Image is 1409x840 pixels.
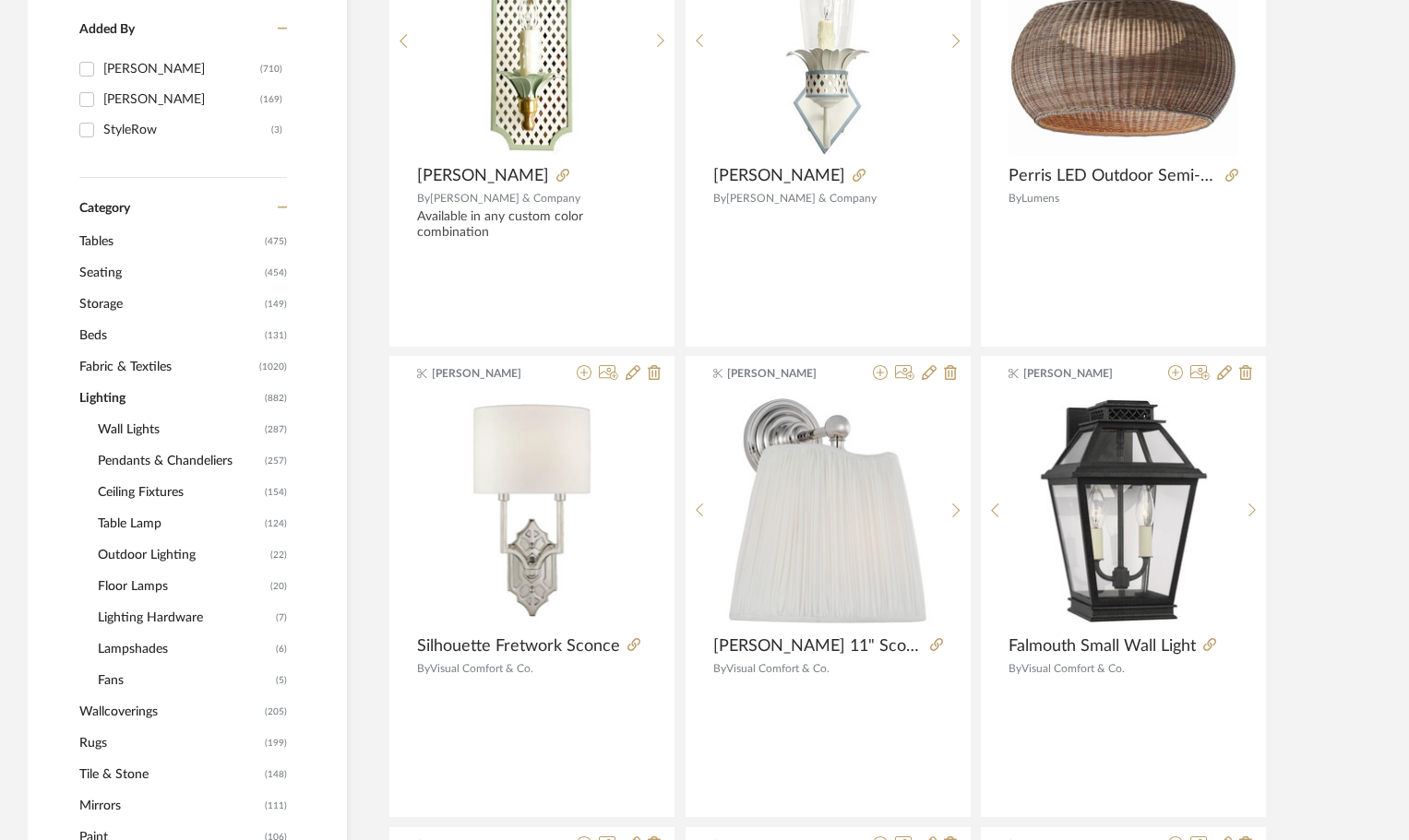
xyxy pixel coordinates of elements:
[79,696,260,728] span: Wallcoverings
[265,321,287,350] span: (131)
[265,227,287,256] span: (475)
[98,445,260,477] span: Pendants & Chandeliers
[1009,636,1196,657] span: Falmouth Small Wall Light
[79,257,260,289] span: Seating
[98,508,260,539] span: Table Lamp
[79,728,260,759] span: Rugs
[98,633,271,665] span: Lampshades
[265,791,287,821] span: (111)
[103,54,260,84] div: [PERSON_NAME]
[259,352,287,382] span: (1020)
[98,414,260,445] span: Wall Lights
[98,665,271,696] span: Fans
[265,446,287,476] span: (257)
[98,602,271,633] span: Lighting Hardware
[79,23,135,36] span: Added By
[265,728,287,758] span: (199)
[103,115,271,145] div: StyleRow
[727,365,843,382] span: [PERSON_NAME]
[726,193,877,204] span: [PERSON_NAME] & Company
[271,115,282,145] div: (3)
[265,415,287,444] span: (287)
[79,790,260,822] span: Mirrors
[417,663,430,674] span: By
[79,201,130,217] span: Category
[1009,663,1021,674] span: By
[265,760,287,789] span: (148)
[265,290,287,319] span: (149)
[79,289,260,320] span: Storage
[265,258,287,288] span: (454)
[98,477,260,508] span: Ceiling Fixtures
[713,193,726,204] span: By
[430,663,533,674] span: Visual Comfort & Co.
[1009,193,1021,204] span: By
[265,509,287,538] span: (124)
[1021,193,1059,204] span: Lumens
[1009,396,1238,625] img: Falmouth Small Wall Light
[417,166,549,186] span: [PERSON_NAME]
[270,540,287,570] span: (22)
[1023,365,1140,382] span: [PERSON_NAME]
[98,539,266,571] span: Outdoor Lighting
[270,572,287,601] span: (20)
[713,663,726,674] span: By
[260,54,282,84] div: (710)
[432,365,548,382] span: [PERSON_NAME]
[79,759,260,790] span: Tile & Stone
[276,634,287,664] span: (6)
[276,603,287,633] span: (7)
[1009,166,1218,186] span: Perris LED Outdoor Semi-Flushmount Light
[260,85,282,114] div: (169)
[430,193,580,204] span: [PERSON_NAME] & Company
[276,666,287,695] span: (5)
[265,697,287,727] span: (205)
[98,571,266,602] span: Floor Lamps
[713,636,923,657] span: [PERSON_NAME] 11" Sconce
[726,663,830,674] span: Visual Comfort & Co.
[79,320,260,351] span: Beds
[417,396,647,625] img: Silhouette Fretwork Sconce
[79,351,255,383] span: Fabric & Textiles
[79,226,260,257] span: Tables
[713,396,942,625] img: Matos 11" Sconce
[713,166,845,186] span: [PERSON_NAME]
[79,383,260,414] span: Lighting
[417,209,647,241] div: Available in any custom color combination
[103,85,260,114] div: [PERSON_NAME]
[1021,663,1125,674] span: Visual Comfort & Co.
[417,193,430,204] span: By
[265,384,287,413] span: (882)
[417,636,620,657] span: Silhouette Fretwork Sconce
[265,478,287,507] span: (154)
